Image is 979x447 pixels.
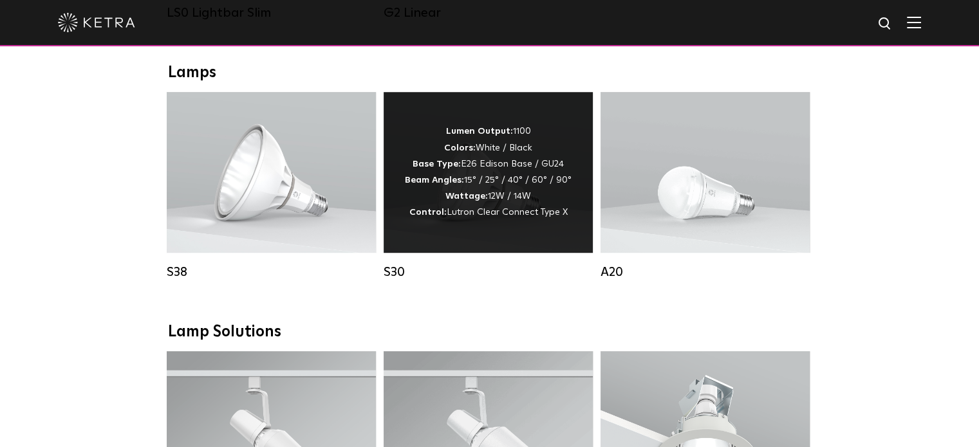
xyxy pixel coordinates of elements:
img: search icon [877,16,893,32]
img: ketra-logo-2019-white [58,13,135,32]
a: S38 Lumen Output:1100Colors:White / BlackBase Type:E26 Edison Base / GU24Beam Angles:10° / 25° / ... [167,92,376,280]
span: Lutron Clear Connect Type X [447,208,568,217]
div: 1100 White / Black E26 Edison Base / GU24 15° / 25° / 40° / 60° / 90° 12W / 14W [405,123,572,221]
strong: Base Type: [413,160,461,169]
strong: Beam Angles: [405,176,464,185]
img: Hamburger%20Nav.svg [907,16,921,28]
div: S30 [384,264,593,280]
div: A20 [601,264,810,280]
strong: Control: [409,208,447,217]
strong: Colors: [444,143,476,152]
strong: Wattage: [445,192,488,201]
div: S38 [167,264,376,280]
a: A20 Lumen Output:600 / 800Colors:White / BlackBase Type:E26 Edison Base / GU24Beam Angles:Omni-Di... [601,92,810,280]
div: Lamps [168,64,812,82]
div: Lamp Solutions [168,323,812,342]
strong: Lumen Output: [446,127,513,136]
a: S30 Lumen Output:1100Colors:White / BlackBase Type:E26 Edison Base / GU24Beam Angles:15° / 25° / ... [384,92,593,280]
